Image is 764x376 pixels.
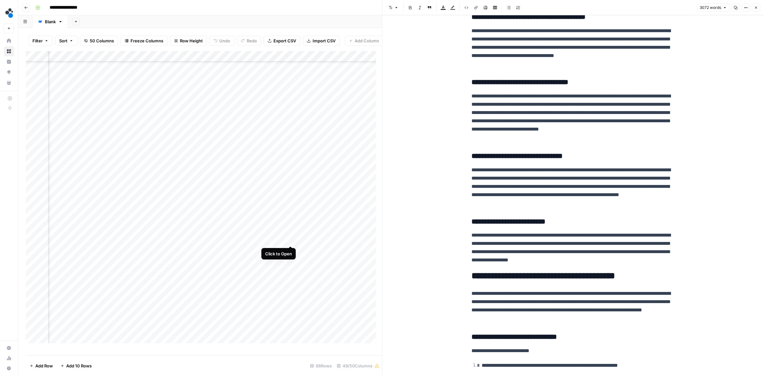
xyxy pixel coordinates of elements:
img: spot.ai Logo [4,7,15,19]
span: Export CSV [273,38,296,44]
span: Add Row [35,363,53,369]
div: Blank [45,18,56,25]
button: Workspace: spot.ai [4,5,14,21]
button: Undo [209,36,234,46]
button: Add Row [26,361,57,371]
span: Filter [32,38,43,44]
div: 68 Rows [308,361,334,371]
button: Export CSV [264,36,300,46]
span: Redo [247,38,257,44]
span: Row Height [180,38,203,44]
a: Usage [4,353,14,363]
button: 50 Columns [80,36,118,46]
a: Settings [4,343,14,353]
button: Sort [55,36,77,46]
button: Add Column [345,36,383,46]
a: Your Data [4,78,14,88]
a: Home [4,36,14,46]
a: Blank [32,15,68,28]
span: Add 10 Rows [66,363,92,369]
button: Add 10 Rows [57,361,95,371]
span: 3072 words [700,5,721,11]
button: Import CSV [303,36,340,46]
button: Help + Support [4,363,14,373]
button: 3072 words [697,4,730,12]
button: Row Height [170,36,207,46]
button: Redo [237,36,261,46]
span: 50 Columns [90,38,114,44]
div: Click to Open [265,251,292,257]
a: Browse [4,46,14,56]
span: Undo [219,38,230,44]
span: Add Column [355,38,379,44]
button: Freeze Columns [121,36,167,46]
span: Sort [59,38,67,44]
a: Insights [4,57,14,67]
div: 49/50 Columns [334,361,382,371]
span: Import CSV [313,38,336,44]
span: Freeze Columns [131,38,163,44]
button: Filter [28,36,53,46]
a: Opportunities [4,67,14,77]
